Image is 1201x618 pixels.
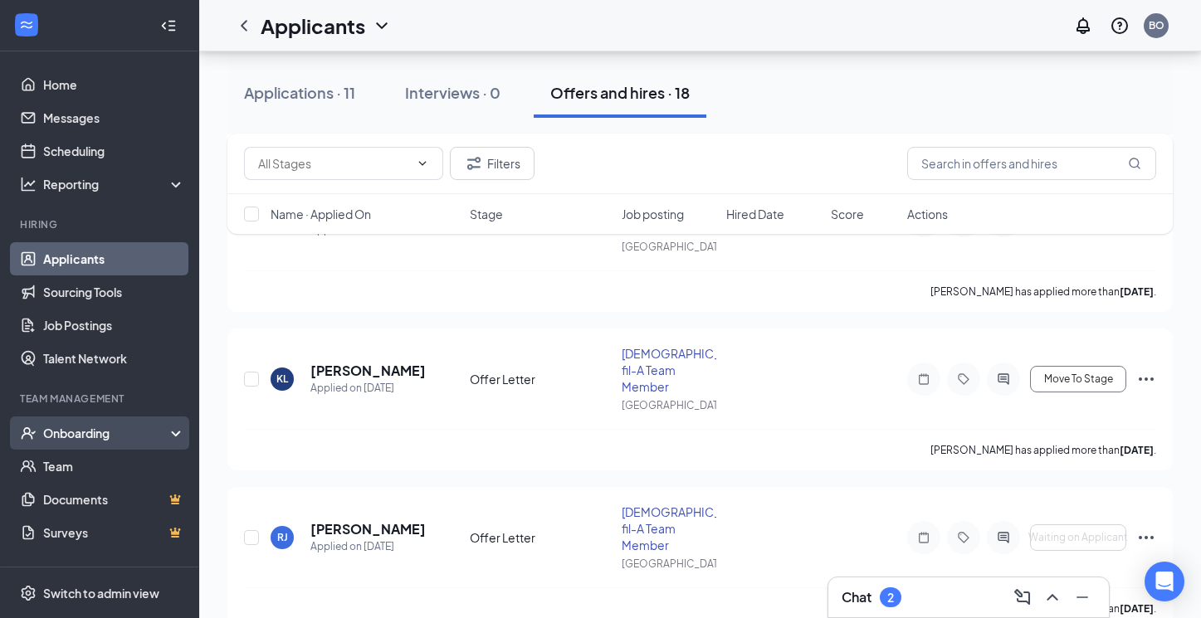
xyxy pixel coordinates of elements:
a: Job Postings [43,309,185,342]
svg: Settings [20,585,37,601]
h3: Chat [842,588,871,606]
div: Team Management [20,392,182,406]
svg: ActiveChat [994,531,1013,544]
p: [PERSON_NAME] has applied more than . [930,443,1156,457]
a: Scheduling [43,134,185,168]
div: Open Intercom Messenger [1145,562,1184,601]
span: Job posting [622,206,684,222]
a: Home [43,68,185,101]
div: Applied on [DATE] [310,538,425,555]
svg: ChevronDown [416,157,429,170]
span: Move To Stage [1044,373,1113,385]
span: Hired Date [726,206,784,222]
h5: [PERSON_NAME] [310,362,425,380]
svg: Filter [464,153,484,173]
p: [PERSON_NAME] has applied more than . [930,285,1156,299]
svg: Ellipses [1136,528,1156,547]
div: Interviews · 0 [405,82,500,103]
svg: Analysis [20,176,37,192]
svg: ComposeMessage [1013,587,1033,607]
span: Score [831,206,864,222]
div: Switch to admin view [43,585,159,601]
h1: Applicants [261,12,365,40]
svg: ChevronDown [372,16,392,36]
svg: MagnifyingGlass [1128,157,1141,170]
div: Applications · 11 [244,82,355,103]
b: [DATE] [1120,285,1154,298]
a: Sourcing Tools [43,275,185,309]
button: ChevronUp [1039,584,1066,611]
div: [GEOGRAPHIC_DATA] [622,398,716,412]
span: Stage [470,206,503,222]
svg: WorkstreamLogo [18,17,35,33]
svg: Notifications [1073,16,1093,36]
a: Applicants [43,242,185,275]
div: Onboarding [43,425,171,441]
svg: Ellipses [1136,369,1156,389]
button: Move To Stage [1030,366,1126,392]
svg: QuestionInfo [1110,16,1130,36]
div: [DEMOGRAPHIC_DATA]-fil-A Team Member [622,504,716,553]
svg: Tag [954,372,974,386]
button: Minimize [1069,584,1096,611]
svg: ActiveChat [994,372,1013,386]
b: [DATE] [1120,602,1154,615]
div: [DEMOGRAPHIC_DATA]-fil-A Team Member [622,345,716,395]
a: Team [43,450,185,483]
div: 2 [887,591,894,605]
div: BO [1149,18,1164,32]
a: SurveysCrown [43,516,185,549]
div: Reporting [43,176,186,192]
svg: ChevronLeft [234,16,254,36]
div: Hiring [20,217,182,231]
div: RJ [277,530,288,544]
div: [GEOGRAPHIC_DATA] [622,557,716,571]
a: Messages [43,101,185,134]
svg: Collapse [160,17,177,34]
button: ComposeMessage [1009,584,1036,611]
div: Offers and hires · 18 [550,82,690,103]
b: [DATE] [1120,444,1154,456]
div: KL [276,372,288,386]
div: Applied on [DATE] [310,380,425,397]
svg: Note [914,372,934,386]
input: All Stages [258,154,409,173]
span: Waiting on Applicant [1028,532,1128,543]
a: Talent Network [43,342,185,375]
div: Offer Letter [470,371,612,387]
button: Filter Filters [450,147,535,180]
svg: Tag [954,531,974,544]
svg: UserCheck [20,425,37,441]
button: Waiting on Applicant [1030,524,1126,551]
svg: ChevronUp [1042,587,1062,607]
div: Offer Letter [470,529,612,546]
a: DocumentsCrown [43,483,185,516]
svg: Minimize [1072,587,1092,607]
h5: [PERSON_NAME] [310,520,425,538]
input: Search in offers and hires [907,147,1156,180]
span: Actions [907,206,948,222]
span: Name · Applied On [271,206,371,222]
svg: Note [914,531,934,544]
